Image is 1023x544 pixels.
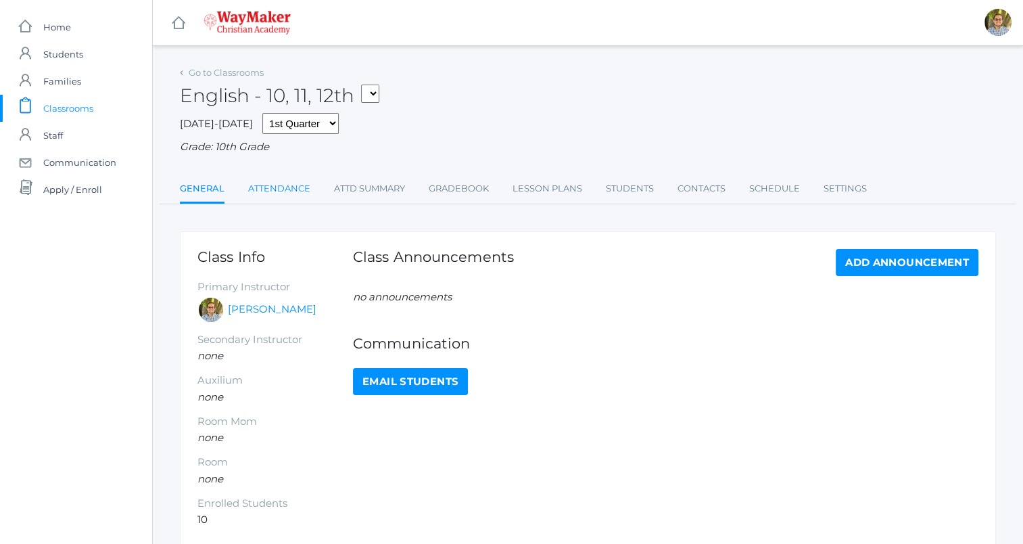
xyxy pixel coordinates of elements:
em: none [197,431,223,444]
h5: Secondary Instructor [197,334,353,346]
h5: Room [197,457,353,468]
span: [DATE]-[DATE] [180,117,253,130]
a: [PERSON_NAME] [228,302,316,317]
div: Grade: 10th Grade [180,139,996,155]
h5: Room Mom [197,416,353,428]
a: Email Students [353,368,468,395]
span: Classrooms [43,95,93,122]
span: Families [43,68,81,95]
a: Lesson Plans [513,175,582,202]
div: Kylen Braileanu [197,296,224,323]
li: 10 [197,512,353,528]
h5: Enrolled Students [197,498,353,509]
h1: Class Announcements [353,249,514,273]
img: 4_waymaker-logo-stack-white.png [204,11,291,35]
h1: Communication [353,336,978,351]
em: none [197,390,223,403]
a: General [180,175,224,204]
a: Settings [824,175,867,202]
span: Communication [43,149,116,176]
a: Attendance [248,175,310,202]
h2: English - 10, 11, 12th [180,85,379,106]
a: Add Announcement [836,249,978,276]
h1: Class Info [197,249,353,265]
span: Home [43,14,71,41]
em: no announcements [353,290,452,303]
em: none [197,472,223,485]
h5: Primary Instructor [197,281,353,293]
em: none [197,349,223,362]
span: Students [43,41,83,68]
a: Attd Summary [334,175,405,202]
span: Staff [43,122,63,149]
a: Go to Classrooms [189,67,264,78]
h5: Auxilium [197,375,353,386]
a: Schedule [749,175,800,202]
a: Gradebook [429,175,489,202]
a: Students [606,175,654,202]
span: Apply / Enroll [43,176,102,203]
div: Kylen Braileanu [984,9,1012,36]
a: Contacts [677,175,725,202]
